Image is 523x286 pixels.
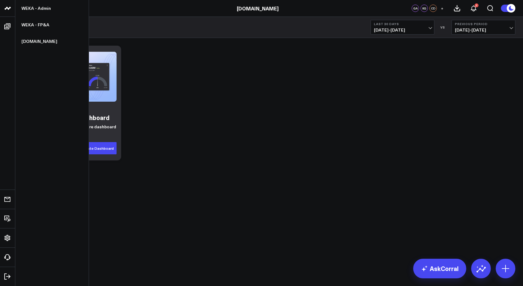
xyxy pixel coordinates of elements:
a: WEKA - FP&A [15,17,89,33]
div: 2 [475,3,479,7]
div: KG [421,5,428,12]
span: [DATE] - [DATE] [374,28,431,32]
button: Generate Dashboard [74,142,117,154]
div: GA [412,5,419,12]
a: [DOMAIN_NAME] [15,33,89,50]
a: AskCorral [413,259,466,278]
div: VS [437,25,448,29]
b: Previous Period [455,22,512,26]
button: Last 30 Days[DATE]-[DATE] [371,20,434,35]
b: Last 30 Days [374,22,431,26]
span: [DATE] - [DATE] [455,28,512,32]
span: + [441,6,444,10]
button: + [438,5,446,12]
a: [DOMAIN_NAME] [237,5,279,12]
button: Previous Period[DATE]-[DATE] [452,20,515,35]
div: CD [429,5,437,12]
